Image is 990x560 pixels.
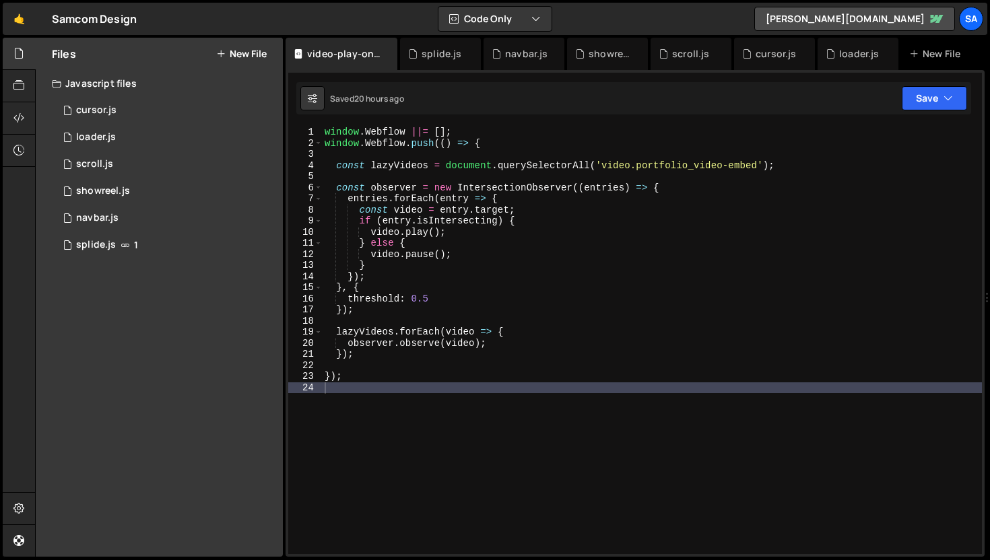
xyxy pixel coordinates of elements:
[505,47,548,61] div: navbar.js
[288,304,323,316] div: 17
[288,160,323,172] div: 4
[288,316,323,327] div: 18
[36,70,283,97] div: Javascript files
[288,127,323,138] div: 1
[754,7,955,31] a: [PERSON_NAME][DOMAIN_NAME]
[839,47,879,61] div: loader.js
[902,86,967,110] button: Save
[134,240,138,250] span: 1
[52,205,288,232] div: navbar.js
[438,7,552,31] button: Code Only
[76,131,116,143] div: loader.js
[288,138,323,149] div: 2
[76,185,130,197] div: showreel.js
[52,232,288,258] div: 14806/45266.js
[288,249,323,260] div: 12
[76,104,117,116] div: cursor.js
[288,238,323,249] div: 11
[354,93,404,104] div: 20 hours ago
[288,338,323,349] div: 20
[672,47,709,61] div: scroll.js
[330,93,404,104] div: Saved
[288,205,323,216] div: 8
[76,158,113,170] div: scroll.js
[52,151,288,178] div: 14806/45661.js
[52,178,288,205] div: 14806/45858.js
[288,193,323,205] div: 7
[909,47,966,61] div: New File
[76,239,116,251] div: splide.js
[422,47,461,61] div: splide.js
[288,360,323,372] div: 22
[288,182,323,194] div: 6
[288,215,323,227] div: 9
[288,171,323,182] div: 5
[288,149,323,160] div: 3
[756,47,796,61] div: cursor.js
[959,7,983,31] a: SA
[76,212,119,224] div: navbar.js
[52,97,288,124] div: 14806/45454.js
[288,260,323,271] div: 13
[288,293,323,305] div: 16
[216,48,267,59] button: New File
[52,11,137,27] div: Samcom Design
[288,382,323,394] div: 24
[288,349,323,360] div: 21
[589,47,632,61] div: showreel.js
[288,282,323,293] div: 15
[52,124,288,151] div: 14806/45839.js
[288,371,323,382] div: 23
[52,46,76,61] h2: Files
[288,227,323,238] div: 10
[307,47,381,61] div: video-play-on-scroll.js
[3,3,36,35] a: 🤙
[288,326,323,338] div: 19
[288,271,323,283] div: 14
